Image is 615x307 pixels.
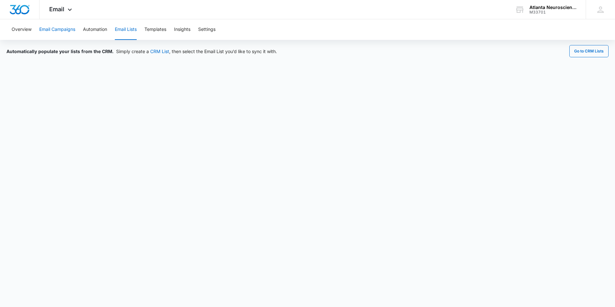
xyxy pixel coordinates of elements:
[569,45,609,57] button: Go to CRM Lists
[6,49,114,54] span: Automatically populate your lists from the CRM.
[174,19,190,40] button: Insights
[144,19,166,40] button: Templates
[49,6,64,13] span: Email
[150,49,169,54] a: CRM List
[83,19,107,40] button: Automation
[39,19,75,40] button: Email Campaigns
[12,19,32,40] button: Overview
[6,48,277,55] div: Simply create a , then select the Email List you’d like to sync it with.
[115,19,137,40] button: Email Lists
[529,5,576,10] div: account name
[198,19,216,40] button: Settings
[529,10,576,14] div: account id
